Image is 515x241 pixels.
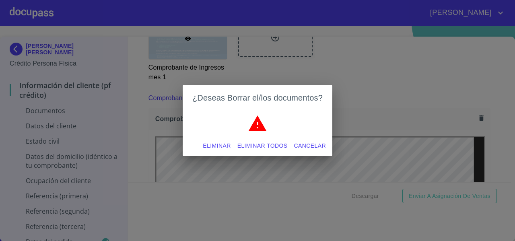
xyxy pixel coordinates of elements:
span: Eliminar todos [237,141,288,151]
button: Eliminar todos [234,138,291,153]
h2: ¿Deseas Borrar el/los documentos? [192,91,323,104]
button: Cancelar [291,138,329,153]
button: Eliminar [200,138,234,153]
span: Cancelar [294,141,326,151]
span: Eliminar [203,141,231,151]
